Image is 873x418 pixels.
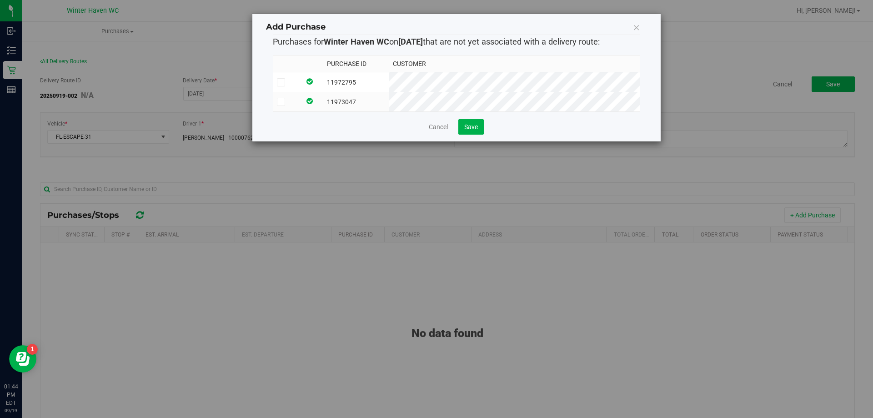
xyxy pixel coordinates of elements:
th: Purchase ID [323,55,389,72]
span: In Sync [306,97,313,106]
span: Save [464,123,478,131]
p: Purchases for on that are not yet associated with a delivery route: [273,35,640,48]
td: 11973047 [323,92,389,111]
iframe: Resource center unread badge [27,344,38,355]
a: Cancel [429,122,448,131]
td: 11972795 [323,72,389,92]
strong: [DATE] [398,37,423,46]
button: Save [458,119,484,135]
strong: Winter Haven WC [324,37,389,46]
iframe: Resource center [9,345,36,373]
th: Customer [389,55,639,72]
span: In Sync [306,77,313,86]
span: Add Purchase [266,22,326,32]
